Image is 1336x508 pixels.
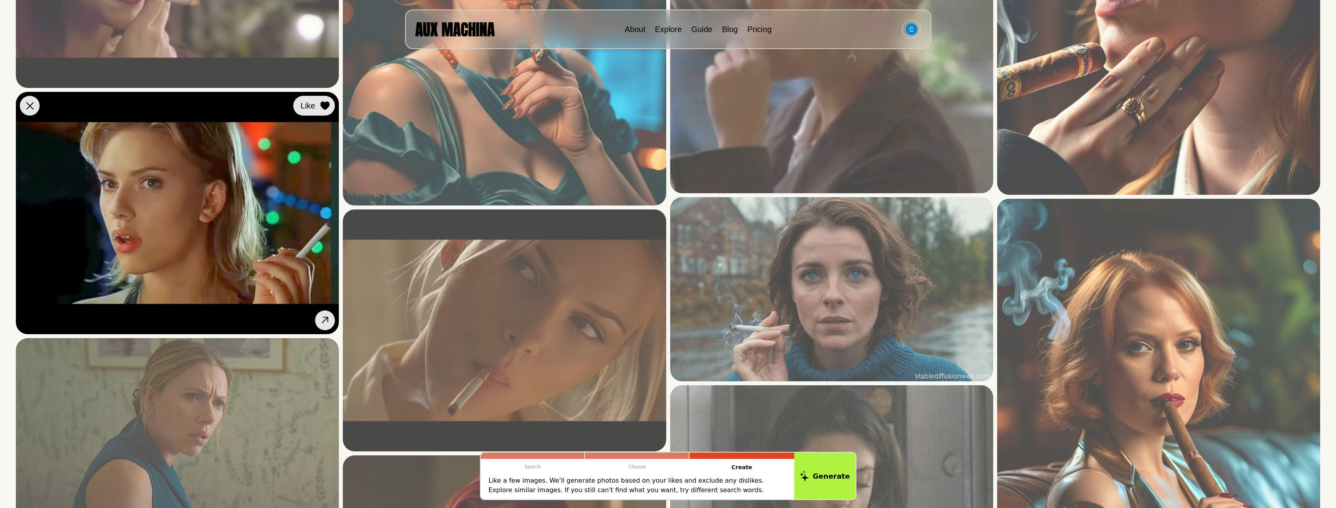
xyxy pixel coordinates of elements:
[747,25,772,34] a: Pricing
[343,209,666,451] img: Search result
[16,92,339,334] img: Search result
[489,476,786,495] p: Like a few images. We'll generate photos based on your likes and exclude any dislikes. Explore si...
[722,25,738,34] a: Blog
[691,25,712,34] a: Guide
[293,96,335,116] button: Like
[585,459,690,475] p: Choose
[794,453,856,499] button: Generate
[690,459,794,476] p: Create
[655,25,682,34] a: Explore
[670,197,993,382] img: Search result
[481,459,585,475] p: Search
[906,23,917,35] img: Avatar
[415,22,495,36] img: AUX MACHINA
[301,100,315,112] span: Like
[625,25,645,34] a: About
